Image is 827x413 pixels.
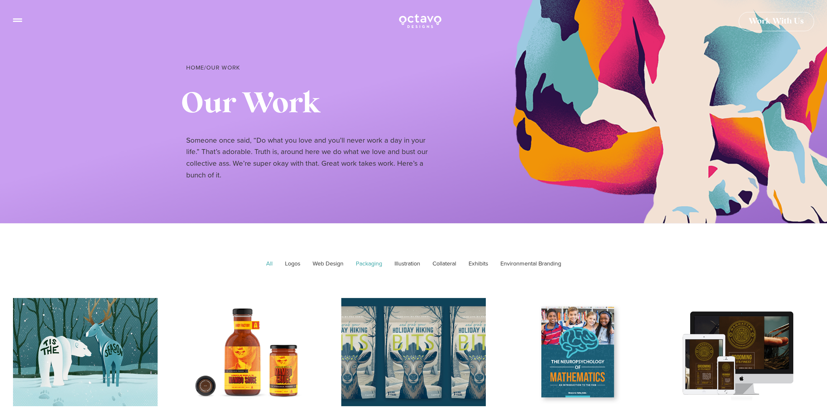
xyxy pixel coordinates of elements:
[341,298,486,407] a: Hiking Bits Package Design
[186,63,204,72] a: Home
[186,135,440,181] p: Someone once said, “Do what you love and you’ll never work a day in your life.” That’s adorable. ...
[428,256,461,272] a: Collateral
[186,63,240,72] span: /
[206,63,240,72] span: Our Work
[669,298,814,407] a: Manhattan Website Design
[464,256,493,272] a: Exhibits
[351,256,387,272] a: Packaging
[308,256,348,272] a: Web Design
[280,256,305,272] a: Logos
[496,256,566,272] a: Environmental Branding
[390,256,425,272] a: Illustration
[13,256,814,272] div: Gallery filter
[181,87,641,122] h1: Our Work
[262,256,277,272] a: All
[177,298,322,407] a: Uncle Dell's Mambo Sauce Package Design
